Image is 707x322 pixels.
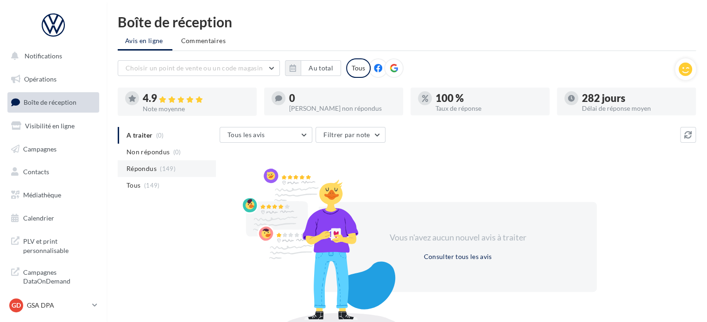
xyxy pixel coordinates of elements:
[6,69,101,89] a: Opérations
[126,164,157,173] span: Répondus
[6,231,101,259] a: PLV et print personnalisable
[12,301,21,310] span: GD
[220,127,312,143] button: Tous les avis
[285,60,341,76] button: Au total
[173,148,181,156] span: (0)
[144,182,160,189] span: (149)
[24,75,57,83] span: Opérations
[126,181,140,190] span: Tous
[289,105,396,112] div: [PERSON_NAME] non répondus
[289,93,396,103] div: 0
[23,168,49,176] span: Contacts
[436,93,542,103] div: 100 %
[582,105,688,112] div: Délai de réponse moyen
[6,139,101,159] a: Campagnes
[582,93,688,103] div: 282 jours
[118,15,696,29] div: Boîte de réception
[23,266,95,286] span: Campagnes DataOnDemand
[227,131,265,139] span: Tous les avis
[126,64,263,72] span: Choisir un point de vente ou un code magasin
[6,185,101,205] a: Médiathèque
[126,147,170,157] span: Non répondus
[6,46,97,66] button: Notifications
[7,297,99,314] a: GD GSA DPA
[24,98,76,106] span: Boîte de réception
[6,116,101,136] a: Visibilité en ligne
[160,165,176,172] span: (149)
[6,208,101,228] a: Calendrier
[420,251,495,262] button: Consulter tous les avis
[25,52,62,60] span: Notifications
[6,262,101,290] a: Campagnes DataOnDemand
[316,127,385,143] button: Filtrer par note
[143,106,249,112] div: Note moyenne
[143,93,249,104] div: 4.9
[436,105,542,112] div: Taux de réponse
[181,36,226,45] span: Commentaires
[27,301,88,310] p: GSA DPA
[25,122,75,130] span: Visibilité en ligne
[378,232,537,244] div: Vous n'avez aucun nouvel avis à traiter
[23,214,54,222] span: Calendrier
[346,58,371,78] div: Tous
[301,60,341,76] button: Au total
[23,145,57,152] span: Campagnes
[118,60,280,76] button: Choisir un point de vente ou un code magasin
[6,162,101,182] a: Contacts
[23,235,95,255] span: PLV et print personnalisable
[23,191,61,199] span: Médiathèque
[6,92,101,112] a: Boîte de réception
